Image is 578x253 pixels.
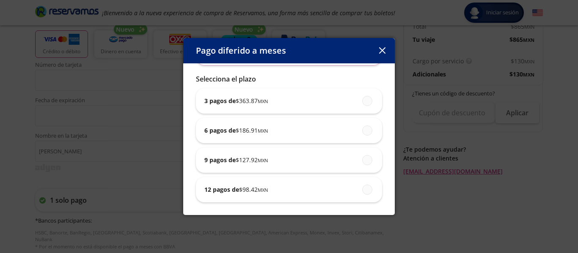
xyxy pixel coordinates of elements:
p: 6 pagos de [204,126,268,135]
p: 3 pagos de [204,96,268,105]
p: Pago diferido a meses [196,44,286,57]
span: $ 98.42 [239,185,268,194]
p: 12 pagos de [204,185,268,194]
small: MXN [258,128,268,134]
p: 9 pagos de [204,155,268,164]
small: MXN [258,157,268,163]
small: MXN [258,98,268,104]
small: MXN [258,187,268,193]
iframe: Messagebird Livechat Widget [529,204,570,245]
span: $ 363.87 [236,96,268,105]
span: $ 186.91 [236,126,268,135]
span: $ 127.92 [236,155,268,164]
p: Selecciona el plazo [196,74,382,84]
